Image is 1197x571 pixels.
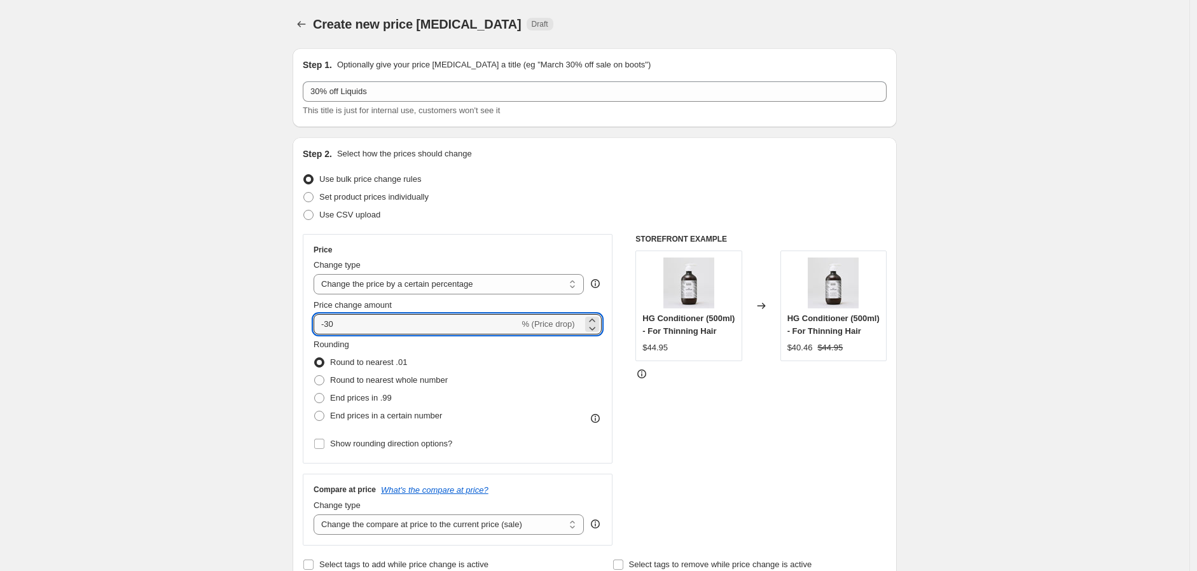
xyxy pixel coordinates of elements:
[314,260,361,270] span: Change type
[808,258,859,308] img: HairGrowthConditioner_500ml_80x.jpg
[635,234,887,244] h6: STOREFRONT EXAMPLE
[381,485,488,495] button: What's the compare at price?
[303,148,332,160] h2: Step 2.
[319,560,488,569] span: Select tags to add while price change is active
[319,210,380,219] span: Use CSV upload
[303,58,332,71] h2: Step 1.
[313,17,522,31] span: Create new price [MEDICAL_DATA]
[337,58,651,71] p: Optionally give your price [MEDICAL_DATA] a title (eg "March 30% off sale on boots")
[314,485,376,495] h3: Compare at price
[532,19,548,29] span: Draft
[314,300,392,310] span: Price change amount
[589,518,602,530] div: help
[330,411,442,420] span: End prices in a certain number
[314,500,361,510] span: Change type
[817,343,843,352] span: $44.95
[663,258,714,308] img: HairGrowthConditioner_500ml_80x.jpg
[330,439,452,448] span: Show rounding direction options?
[319,174,421,184] span: Use bulk price change rules
[319,192,429,202] span: Set product prices individually
[314,314,519,334] input: -15
[522,319,574,329] span: % (Price drop)
[303,106,500,115] span: This title is just for internal use, customers won't see it
[642,343,668,352] span: $44.95
[330,375,448,385] span: Round to nearest whole number
[303,81,887,102] input: 30% off holiday sale
[330,393,392,402] span: End prices in .99
[642,313,735,336] span: HG Conditioner (500ml) - For Thinning Hair
[314,340,349,349] span: Rounding
[787,313,880,336] span: HG Conditioner (500ml) - For Thinning Hair
[314,245,332,255] h3: Price
[337,148,472,160] p: Select how the prices should change
[787,343,813,352] span: $40.46
[330,357,407,367] span: Round to nearest .01
[629,560,812,569] span: Select tags to remove while price change is active
[293,15,310,33] button: Price change jobs
[589,277,602,290] div: help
